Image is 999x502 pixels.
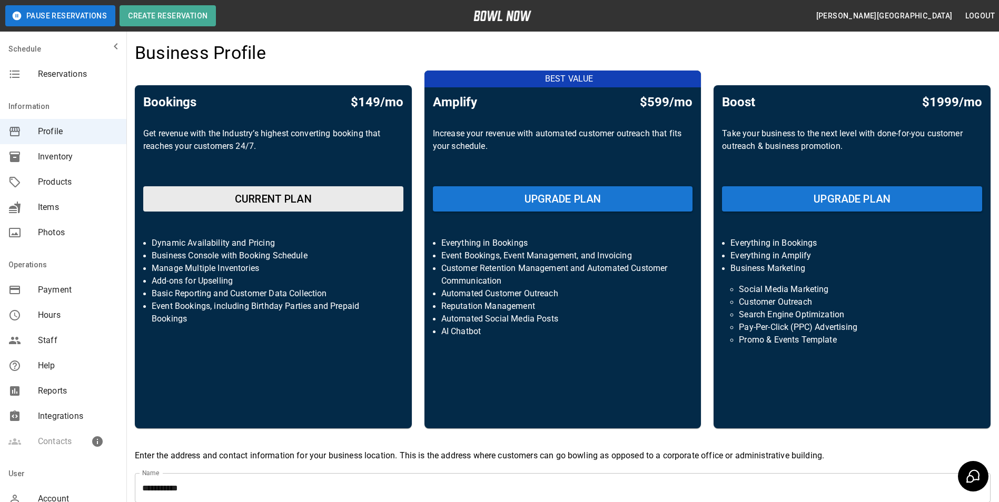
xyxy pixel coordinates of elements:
[38,226,118,239] span: Photos
[722,127,982,178] p: Take your business to the next level with done-for-you customer outreach & business promotion.
[5,5,115,26] button: Pause Reservations
[525,190,601,207] h6: UPGRADE PLAN
[730,249,974,262] p: Everything in Amplify
[38,125,118,138] span: Profile
[739,283,965,296] p: Social Media Marketing
[143,94,196,111] h5: Bookings
[814,190,891,207] h6: UPGRADE PLAN
[441,325,685,338] p: AI Chatbot
[38,176,118,188] span: Products
[38,359,118,372] span: Help
[135,449,991,462] p: Enter the address and contact information for your business location. This is the address where c...
[473,11,531,21] img: logo
[739,321,965,334] p: Pay-Per-Click (PPC) Advertising
[38,385,118,397] span: Reports
[739,296,965,308] p: Customer Outreach
[152,287,395,300] p: Basic Reporting and Customer Data Collection
[38,284,118,296] span: Payment
[135,42,266,64] h4: Business Profile
[441,249,685,262] p: Event Bookings, Event Management, and Invoicing
[38,150,118,163] span: Inventory
[351,94,403,111] h5: $149/mo
[152,262,395,275] p: Manage Multiple Inventories
[441,313,685,325] p: Automated Social Media Posts
[922,94,982,111] h5: $1999/mo
[722,94,755,111] h5: Boost
[38,68,118,81] span: Reservations
[730,237,974,249] p: Everything in Bookings
[38,334,118,347] span: Staff
[143,127,403,178] p: Get revenue with the Industry’s highest converting booking that reaches your customers 24/7.
[433,94,477,111] h5: Amplify
[38,410,118,423] span: Integrations
[812,6,957,26] button: [PERSON_NAME][GEOGRAPHIC_DATA]
[441,300,685,313] p: Reputation Management
[722,186,982,212] button: UPGRADE PLAN
[739,334,965,346] p: Promo & Events Template
[730,262,974,275] p: Business Marketing
[433,186,693,212] button: UPGRADE PLAN
[38,201,118,214] span: Items
[441,262,685,287] p: Customer Retention Management and Automated Customer Communication
[38,309,118,322] span: Hours
[152,275,395,287] p: Add-ons for Upselling
[441,237,685,249] p: Everything in Bookings
[120,5,216,26] button: Create Reservation
[152,300,395,325] p: Event Bookings, including Birthday Parties and Prepaid Bookings
[640,94,693,111] h5: $599/mo
[152,237,395,249] p: Dynamic Availability and Pricing
[433,127,693,178] p: Increase your revenue with automated customer outreach that fits your schedule.
[431,73,708,85] p: BEST VALUE
[152,249,395,262] p: Business Console with Booking Schedule
[961,6,999,26] button: Logout
[441,287,685,300] p: Automated Customer Outreach
[739,308,965,321] p: Search Engine Optimization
